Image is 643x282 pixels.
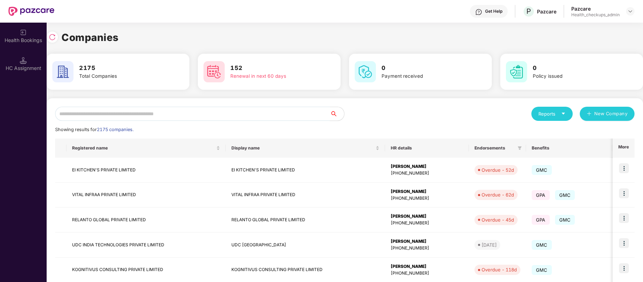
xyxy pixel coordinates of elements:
img: svg+xml;base64,PHN2ZyB4bWxucz0iaHR0cDovL3d3dy53My5vcmcvMjAwMC9zdmciIHdpZHRoPSI2MCIgaGVpZ2h0PSI2MC... [203,61,225,82]
span: P [526,7,531,16]
span: GMC [555,215,575,225]
span: plus [587,111,591,117]
h3: 0 [382,64,467,73]
td: VITAL INFRAA PRIVATE LIMITED [66,183,226,208]
span: filter [516,144,523,152]
img: svg+xml;base64,PHN2ZyB3aWR0aD0iMjAiIGhlaWdodD0iMjAiIHZpZXdCb3g9IjAgMCAyMCAyMCIgZmlsbD0ibm9uZSIgeG... [20,29,27,36]
div: [PHONE_NUMBER] [391,220,463,227]
span: New Company [594,110,628,117]
img: icon [619,188,629,198]
div: Renewal in next 60 days [230,72,316,80]
div: Reports [538,110,566,117]
td: VITAL INFRAA PRIVATE LIMITED [226,183,385,208]
th: Benefits [526,139,612,158]
div: [DATE] [482,241,497,248]
img: svg+xml;base64,PHN2ZyB4bWxucz0iaHR0cDovL3d3dy53My5vcmcvMjAwMC9zdmciIHdpZHRoPSI2MCIgaGVpZ2h0PSI2MC... [506,61,527,82]
img: icon [619,213,629,223]
span: 2175 companies. [97,127,134,132]
th: More [613,139,635,158]
img: icon [619,163,629,173]
h1: Companies [61,30,119,45]
div: [PHONE_NUMBER] [391,170,463,177]
span: Showing results for [55,127,134,132]
img: svg+xml;base64,PHN2ZyB3aWR0aD0iMTQuNSIgaGVpZ2h0PSIxNC41IiB2aWV3Qm94PSIwIDAgMTYgMTYiIGZpbGw9Im5vbm... [20,57,27,64]
div: Policy issued [533,72,619,80]
div: [PERSON_NAME] [391,163,463,170]
span: caret-down [561,111,566,116]
div: Overdue - 45d [482,216,514,223]
img: svg+xml;base64,PHN2ZyBpZD0iUmVsb2FkLTMyeDMyIiB4bWxucz0iaHR0cDovL3d3dy53My5vcmcvMjAwMC9zdmciIHdpZH... [49,34,56,41]
h3: 2175 [79,64,165,73]
span: GMC [532,165,552,175]
div: [PHONE_NUMBER] [391,195,463,202]
td: UDC INDIA TECHNOLOGIES PRIVATE LIMITED [66,233,226,258]
button: search [330,107,344,121]
span: Endorsements [474,145,515,151]
h3: 152 [230,64,316,73]
div: [PERSON_NAME] [391,263,463,270]
div: [PERSON_NAME] [391,238,463,245]
div: [PHONE_NUMBER] [391,245,463,252]
div: Total Companies [79,72,165,80]
span: filter [518,146,522,150]
div: Overdue - 52d [482,166,514,174]
button: plusNew Company [580,107,635,121]
h3: 0 [533,64,619,73]
span: search [330,111,344,117]
div: [PERSON_NAME] [391,188,463,195]
td: EI KITCHEN'S PRIVATE LIMITED [226,158,385,183]
div: Get Help [485,8,502,14]
th: Display name [226,139,385,158]
span: GMC [532,240,552,250]
span: GMC [532,265,552,275]
span: Display name [231,145,374,151]
img: svg+xml;base64,PHN2ZyBpZD0iRHJvcGRvd24tMzJ4MzIiIHhtbG5zPSJodHRwOi8vd3d3LnczLm9yZy8yMDAwL3N2ZyIgd2... [627,8,633,14]
div: Payment received [382,72,467,80]
img: svg+xml;base64,PHN2ZyB4bWxucz0iaHR0cDovL3d3dy53My5vcmcvMjAwMC9zdmciIHdpZHRoPSI2MCIgaGVpZ2h0PSI2MC... [355,61,376,82]
div: Overdue - 62d [482,191,514,198]
th: HR details [385,139,469,158]
span: Registered name [72,145,215,151]
td: RELANTO GLOBAL PRIVATE LIMITED [226,207,385,233]
td: RELANTO GLOBAL PRIVATE LIMITED [66,207,226,233]
img: svg+xml;base64,PHN2ZyB4bWxucz0iaHR0cDovL3d3dy53My5vcmcvMjAwMC9zdmciIHdpZHRoPSI2MCIgaGVpZ2h0PSI2MC... [52,61,73,82]
td: UDC [GEOGRAPHIC_DATA] [226,233,385,258]
img: New Pazcare Logo [8,7,54,16]
div: [PHONE_NUMBER] [391,270,463,277]
div: [PERSON_NAME] [391,213,463,220]
span: GMC [555,190,575,200]
div: Pazcare [571,5,620,12]
img: svg+xml;base64,PHN2ZyBpZD0iSGVscC0zMngzMiIgeG1sbnM9Imh0dHA6Ly93d3cudzMub3JnLzIwMDAvc3ZnIiB3aWR0aD... [475,8,482,16]
img: icon [619,263,629,273]
img: icon [619,238,629,248]
th: Registered name [66,139,226,158]
div: Health_checkups_admin [571,12,620,18]
td: EI KITCHEN'S PRIVATE LIMITED [66,158,226,183]
span: GPA [532,190,550,200]
div: Pazcare [537,8,556,15]
div: Overdue - 118d [482,266,517,273]
span: GPA [532,215,550,225]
